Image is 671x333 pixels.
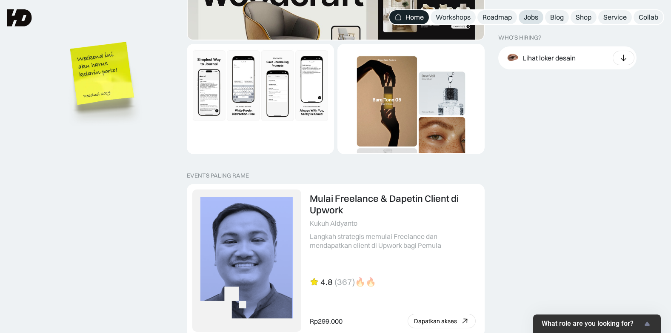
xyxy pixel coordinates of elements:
button: Show survey - What role are you looking for? [542,319,652,329]
a: Jobs [519,10,543,24]
span: What role are you looking for? [542,320,642,328]
div: Roadmap [483,13,512,22]
a: Home [389,10,429,24]
a: Dapatkan akses [408,314,476,328]
a: Dynamic Image [187,44,334,154]
img: Dynamic Image [338,45,484,190]
a: Service [598,10,632,24]
div: Lihat loker desain [523,53,576,62]
div: Blog [550,13,564,22]
a: Dynamic Image [337,44,485,154]
a: Collab [634,10,663,24]
img: Dynamic Image [188,45,333,126]
a: Blog [545,10,569,24]
div: Workshops [436,13,471,22]
a: Shop [571,10,597,24]
div: WHO’S HIRING? [498,34,541,41]
div: Service [603,13,627,22]
a: Roadmap [477,10,517,24]
div: Home [405,13,424,22]
div: Shop [576,13,591,22]
div: Jobs [524,13,538,22]
div: Dapatkan akses [414,318,457,325]
a: Workshops [431,10,476,24]
div: Rp299.000 [310,317,343,326]
div: EVENTS PALING RAME [187,172,249,179]
div: Collab [639,13,658,22]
